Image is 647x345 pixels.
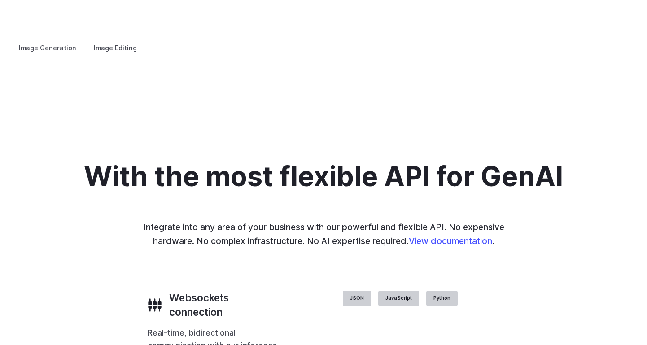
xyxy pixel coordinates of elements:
[137,220,510,248] p: Integrate into any area of your business with our powerful and flexible API. No expensive hardwar...
[86,40,144,56] label: Image Editing
[343,291,371,306] label: JSON
[11,40,84,56] label: Image Generation
[169,291,280,319] h3: Websockets connection
[409,236,492,246] a: View documentation
[378,291,419,306] label: JavaScript
[426,291,458,306] label: Python
[84,162,563,192] h2: With the most flexible API for GenAI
